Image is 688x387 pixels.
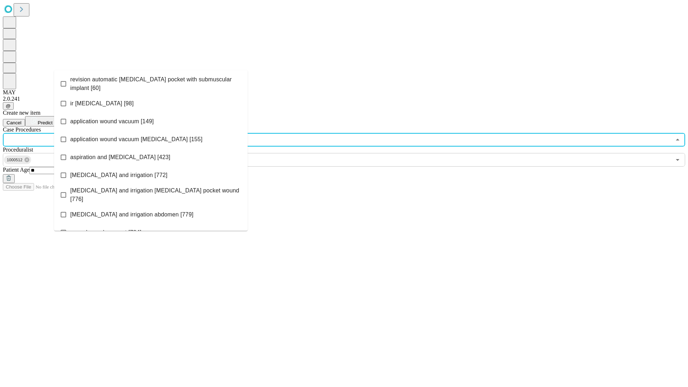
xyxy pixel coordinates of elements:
[38,120,52,125] span: Predict
[3,119,25,126] button: Cancel
[70,210,193,219] span: [MEDICAL_DATA] and irrigation abdomen [779]
[70,99,134,108] span: ir [MEDICAL_DATA] [98]
[3,147,33,153] span: Proceduralist
[70,75,242,92] span: revision automatic [MEDICAL_DATA] pocket with submuscular implant [60]
[70,186,242,204] span: [MEDICAL_DATA] and irrigation [MEDICAL_DATA] pocket wound [776]
[3,89,685,96] div: MAY
[6,103,11,109] span: @
[25,116,58,126] button: Predict
[3,96,685,102] div: 2.0.241
[70,135,202,144] span: application wound vacuum [MEDICAL_DATA] [155]
[3,110,40,116] span: Create new item
[673,135,683,145] button: Close
[6,120,21,125] span: Cancel
[4,156,25,164] span: 1000512
[4,156,31,164] div: 1000512
[70,153,170,162] span: aspiration and [MEDICAL_DATA] [423]
[3,126,41,133] span: Scheduled Procedure
[70,117,154,126] span: application wound vacuum [149]
[70,171,167,180] span: [MEDICAL_DATA] and irrigation [772]
[3,102,14,110] button: @
[673,155,683,165] button: Open
[70,228,142,237] span: wound vac placement [784]
[3,167,29,173] span: Patient Age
